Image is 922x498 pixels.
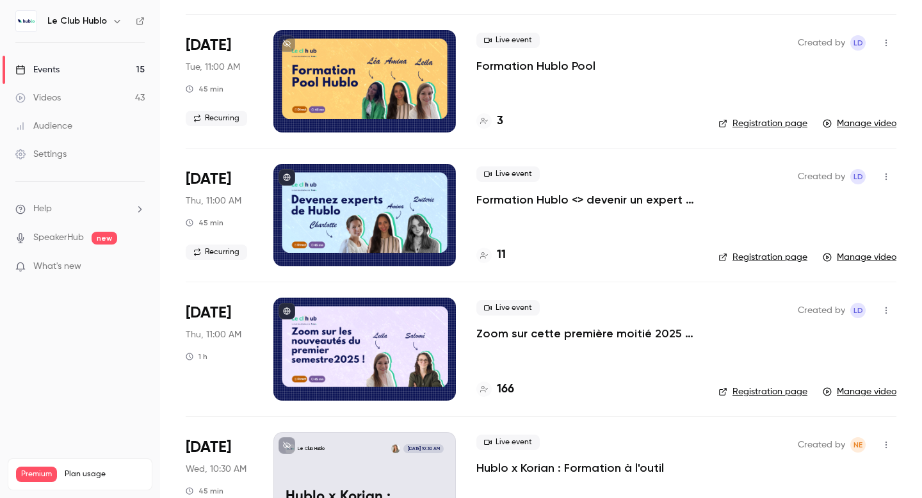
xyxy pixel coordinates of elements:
div: Audience [15,120,72,133]
span: [DATE] [186,437,231,458]
div: 1 h [186,351,207,362]
a: 11 [476,246,506,264]
span: Live event [476,33,540,48]
div: Aug 7 Thu, 11:00 AM (Europe/Paris) [186,164,253,266]
span: Wed, 10:30 AM [186,463,247,476]
span: new [92,232,117,245]
span: Recurring [186,245,247,260]
span: Live event [476,166,540,182]
a: Hublo x Korian : Formation à l'outil [476,460,664,476]
span: Help [33,202,52,216]
span: What's new [33,260,81,273]
span: Created by [798,169,845,184]
a: 3 [476,113,503,130]
span: Leila Domec [850,35,866,51]
a: Formation Hublo Pool [476,58,595,74]
span: Live event [476,300,540,316]
a: Manage video [823,385,896,398]
span: Thu, 11:00 AM [186,328,241,341]
span: [DATE] 10:30 AM [403,444,443,453]
span: [DATE] [186,35,231,56]
div: Events [15,63,60,76]
div: Jul 24 Thu, 11:00 AM (Europe/Paris) [186,298,253,400]
span: Leila Domec [850,169,866,184]
span: Premium [16,467,57,482]
span: Tue, 11:00 AM [186,61,240,74]
a: Registration page [718,117,807,130]
span: Created by [798,35,845,51]
span: [DATE] [186,303,231,323]
iframe: Noticeable Trigger [129,261,145,273]
div: 45 min [186,218,223,228]
div: Settings [15,148,67,161]
a: Zoom sur cette première moitié 2025 et les nouveautés de [PERSON_NAME] : faisons un point ! [476,326,698,341]
span: Noelia Enriquez [850,437,866,453]
span: LD [853,35,863,51]
span: Created by [798,303,845,318]
div: Aug 12 Tue, 11:00 AM (Europe/Paris) [186,30,253,133]
a: 166 [476,381,514,398]
span: Plan usage [65,469,144,479]
span: Thu, 11:00 AM [186,195,241,207]
a: Manage video [823,117,896,130]
span: Live event [476,435,540,450]
a: Formation Hublo <> devenir un expert de la plateforme ! [476,192,698,207]
span: Recurring [186,111,247,126]
a: SpeakerHub [33,231,84,245]
h4: 166 [497,381,514,398]
div: Videos [15,92,61,104]
span: [DATE] [186,169,231,189]
a: Registration page [718,385,807,398]
div: 45 min [186,84,223,94]
span: Leila Domec [850,303,866,318]
a: Registration page [718,251,807,264]
h6: Le Club Hublo [47,15,107,28]
div: 45 min [186,486,223,496]
a: Manage video [823,251,896,264]
span: LD [853,169,863,184]
li: help-dropdown-opener [15,202,145,216]
p: Le Club Hublo [298,446,325,452]
img: Noelia Enriquez [391,444,400,453]
h4: 3 [497,113,503,130]
span: Created by [798,437,845,453]
img: Le Club Hublo [16,11,36,31]
span: NE [853,437,862,453]
h4: 11 [497,246,506,264]
span: LD [853,303,863,318]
